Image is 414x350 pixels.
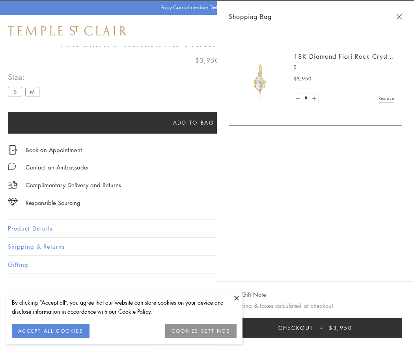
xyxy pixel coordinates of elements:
button: Shipping & Returns [8,238,406,255]
button: Add to bag [8,112,379,134]
a: Book an Appointment [26,145,82,154]
p: S [294,63,394,71]
span: $3,950 [195,55,219,65]
button: ACCEPT ALL COOKIES [12,324,90,338]
button: Product Details [8,220,406,237]
div: By clicking “Accept all”, you agree that our website can store cookies on your device and disclos... [12,298,237,316]
p: Enjoy Complimentary Delivery & Returns [160,4,250,11]
img: P51889-E11FIORI [237,55,284,102]
span: Size: [8,71,43,84]
img: icon_sourcing.svg [8,198,18,206]
button: Gifting [8,256,406,274]
img: Temple St. Clair [8,26,127,35]
span: Shopping Bag [229,11,272,22]
a: Set quantity to 0 [294,93,302,103]
p: Complimentary Delivery and Returns [26,180,121,190]
button: Checkout $3,950 [229,318,402,338]
span: $3,950 [329,324,352,332]
a: Set quantity to 2 [310,93,318,103]
button: Close Shopping Bag [396,14,402,20]
button: COOKIES SETTINGS [165,324,237,338]
button: Add Gift Note [229,290,266,300]
div: Contact an Ambassador [26,162,89,172]
img: icon_delivery.svg [8,180,18,190]
div: Responsible Sourcing [26,198,80,208]
label: S [8,87,22,97]
img: icon_appointment.svg [8,145,17,155]
span: Checkout [278,324,313,332]
a: Remove [379,94,394,102]
span: $3,950 [294,75,311,83]
p: Shipping & taxes calculated at checkout [229,301,402,311]
label: M [25,87,39,97]
span: Add to bag [173,118,214,127]
img: MessageIcon-01_2.svg [8,162,16,170]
